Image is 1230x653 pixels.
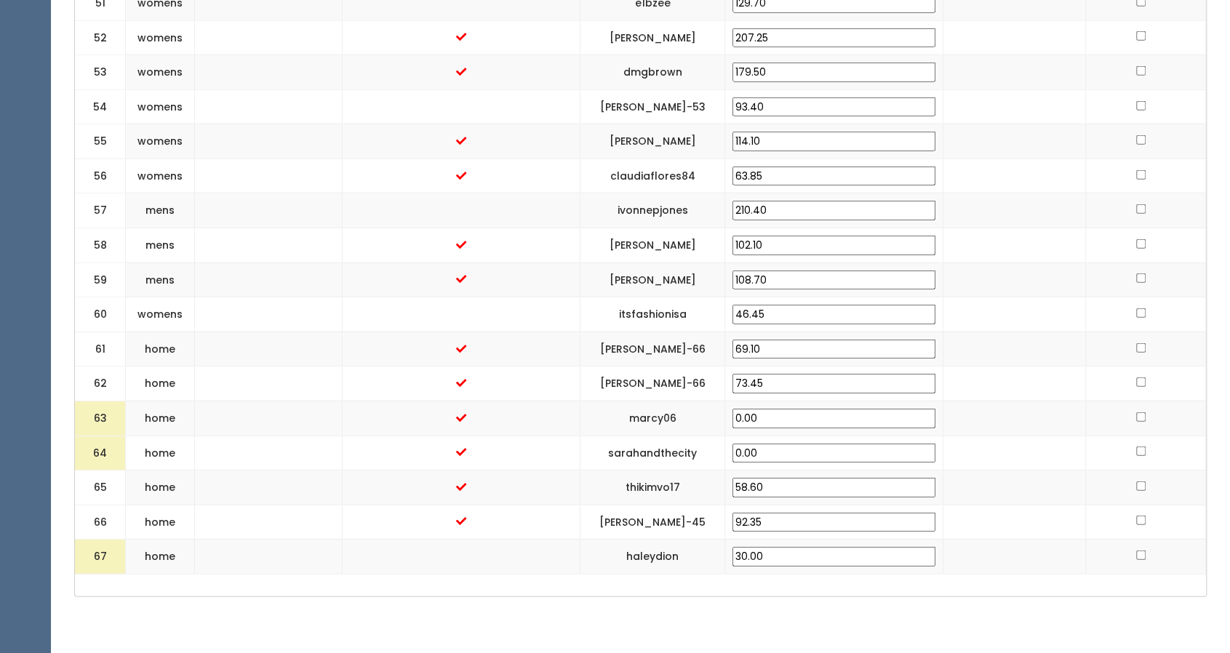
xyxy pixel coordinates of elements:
[580,263,724,297] td: [PERSON_NAME]
[75,470,126,505] td: 65
[580,89,724,124] td: [PERSON_NAME]-53
[580,193,724,228] td: ivonnepjones
[126,193,195,228] td: mens
[580,332,724,366] td: [PERSON_NAME]-66
[75,55,126,90] td: 53
[75,89,126,124] td: 54
[75,297,126,332] td: 60
[580,540,724,574] td: haleydion
[580,401,724,436] td: marcy06
[75,193,126,228] td: 57
[580,228,724,263] td: [PERSON_NAME]
[580,159,724,193] td: claudiaflores84
[126,505,195,540] td: home
[126,366,195,401] td: home
[75,228,126,263] td: 58
[75,263,126,297] td: 59
[126,332,195,366] td: home
[75,505,126,540] td: 66
[75,436,126,470] td: 64
[126,55,195,90] td: womens
[580,55,724,90] td: dmgbrown
[126,89,195,124] td: womens
[75,20,126,55] td: 52
[126,20,195,55] td: womens
[126,124,195,159] td: womens
[126,470,195,505] td: home
[126,228,195,263] td: mens
[126,540,195,574] td: home
[580,505,724,540] td: [PERSON_NAME]-45
[126,401,195,436] td: home
[75,124,126,159] td: 55
[75,366,126,401] td: 62
[580,20,724,55] td: [PERSON_NAME]
[75,540,126,574] td: 67
[126,436,195,470] td: home
[580,124,724,159] td: [PERSON_NAME]
[75,401,126,436] td: 63
[126,263,195,297] td: mens
[75,159,126,193] td: 56
[75,332,126,366] td: 61
[580,436,724,470] td: sarahandthecity
[126,159,195,193] td: womens
[580,366,724,401] td: [PERSON_NAME]-66
[580,470,724,505] td: thikimvo17
[580,297,724,332] td: itsfashionisa
[126,297,195,332] td: womens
